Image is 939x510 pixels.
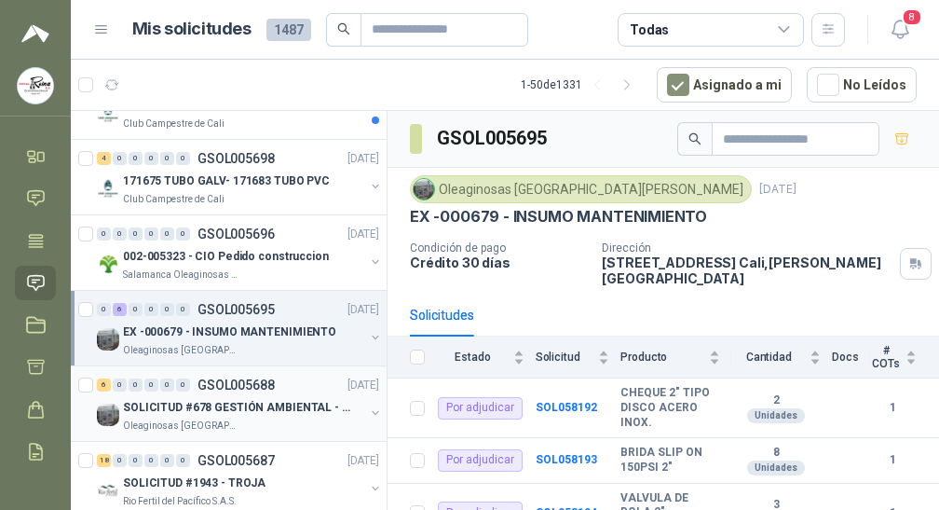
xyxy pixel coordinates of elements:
[347,150,379,168] p: [DATE]
[97,449,383,509] a: 18 0 0 0 0 0 GSOL005687[DATE] Company LogoSOLICITUD #1943 - TROJARio Fertil del Pacífico S.A.S.
[97,404,119,426] img: Company Logo
[437,124,550,153] h3: GSOL005695
[123,399,355,417] p: SOLICITUD #678 GESTIÓN AMBIENTAL - TUMACO
[97,328,119,351] img: Company Logo
[347,452,379,470] p: [DATE]
[197,454,275,467] p: GSOL005687
[436,351,510,364] span: Estado
[536,401,597,414] a: SOL058192
[870,451,917,469] b: 1
[731,337,832,379] th: Cantidad
[129,152,143,165] div: 0
[21,22,49,45] img: Logo peakr
[97,253,119,275] img: Company Logo
[144,227,158,241] div: 0
[132,16,252,43] h1: Mis solicitudes
[176,379,190,392] div: 0
[176,303,190,316] div: 0
[197,152,275,165] p: GSOL005698
[747,461,805,476] div: Unidades
[97,298,383,358] a: 0 6 0 0 0 0 GSOL005695[DATE] Company LogoEX -000679 - INSUMO MANTENIMIENTOOleaginosas [GEOGRAPHIC...
[410,255,587,270] p: Crédito 30 días
[144,152,158,165] div: 0
[97,147,383,207] a: 4 0 0 0 0 0 GSOL005698[DATE] Company Logo171675 TUBO GALV- 171683 TUBO PVCClub Campestre de Cali
[97,454,111,467] div: 18
[113,227,127,241] div: 0
[18,68,53,103] img: Company Logo
[536,337,621,379] th: Solicitud
[602,241,892,255] p: Dirección
[123,192,225,207] p: Club Campestre de Cali
[97,479,119,502] img: Company Logo
[536,453,597,466] a: SOL058193
[620,386,720,430] b: CHEQUE 2" TIPO DISCO ACERO INOX.
[123,419,240,434] p: Oleaginosas [GEOGRAPHIC_DATA][PERSON_NAME]
[129,303,143,316] div: 0
[410,175,752,203] div: Oleaginosas [GEOGRAPHIC_DATA][PERSON_NAME]
[129,454,143,467] div: 0
[97,223,383,283] a: 0 0 0 0 0 0 GSOL005696[DATE] Company Logo002-005323 - CIO Pedido construccionSalamanca Oleaginosa...
[123,268,240,283] p: Salamanca Oleaginosas SAS
[337,22,350,35] span: search
[347,301,379,319] p: [DATE]
[870,337,939,379] th: # COTs
[521,70,642,100] div: 1 - 50 de 1331
[536,351,595,364] span: Solicitud
[97,374,383,434] a: 6 0 0 0 0 0 GSOL005688[DATE] Company LogoSOLICITUD #678 GESTIÓN AMBIENTAL - TUMACOOleaginosas [GE...
[97,227,111,241] div: 0
[129,227,143,241] div: 0
[113,454,127,467] div: 0
[832,337,870,379] th: Docs
[160,303,174,316] div: 0
[123,248,329,266] p: 002-005323 - CIO Pedido construccion
[113,303,127,316] div: 6
[160,379,174,392] div: 0
[870,344,902,370] span: # COTs
[113,152,127,165] div: 0
[414,179,434,200] img: Company Logo
[144,379,158,392] div: 0
[602,255,892,286] p: [STREET_ADDRESS] Cali , [PERSON_NAME][GEOGRAPHIC_DATA]
[144,454,158,467] div: 0
[688,132,701,145] span: search
[197,227,275,241] p: GSOL005696
[197,379,275,392] p: GSOL005688
[97,152,111,165] div: 4
[123,343,240,358] p: Oleaginosas [GEOGRAPHIC_DATA][PERSON_NAME]
[807,67,917,103] button: No Leídos
[438,449,523,472] div: Por adjudicar
[160,454,174,467] div: 0
[176,454,190,467] div: 0
[410,305,474,325] div: Solicitudes
[436,337,536,379] th: Estado
[620,337,731,379] th: Producto
[347,226,379,243] p: [DATE]
[123,324,336,341] p: EX -000679 - INSUMO MANTENIMIENTO
[620,351,705,364] span: Producto
[123,172,330,190] p: 171675 TUBO GALV- 171683 TUBO PVC
[123,494,237,509] p: Rio Fertil del Pacífico S.A.S.
[176,152,190,165] div: 0
[160,152,174,165] div: 0
[97,379,111,392] div: 6
[438,397,523,420] div: Por adjudicar
[731,351,806,364] span: Cantidad
[759,181,796,199] p: [DATE]
[870,399,917,417] b: 1
[123,117,225,131] p: Club Campestre de Cali
[731,393,821,408] b: 2
[176,227,190,241] div: 0
[620,446,720,475] b: BRIDA SLIP ON 150PSI 2"
[747,408,805,423] div: Unidades
[630,20,669,40] div: Todas
[160,227,174,241] div: 0
[144,303,158,316] div: 0
[410,207,707,227] p: EX -000679 - INSUMO MANTENIMIENTO
[266,19,311,41] span: 1487
[347,377,379,394] p: [DATE]
[197,303,275,316] p: GSOL005695
[97,102,119,124] img: Company Logo
[731,446,821,461] b: 8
